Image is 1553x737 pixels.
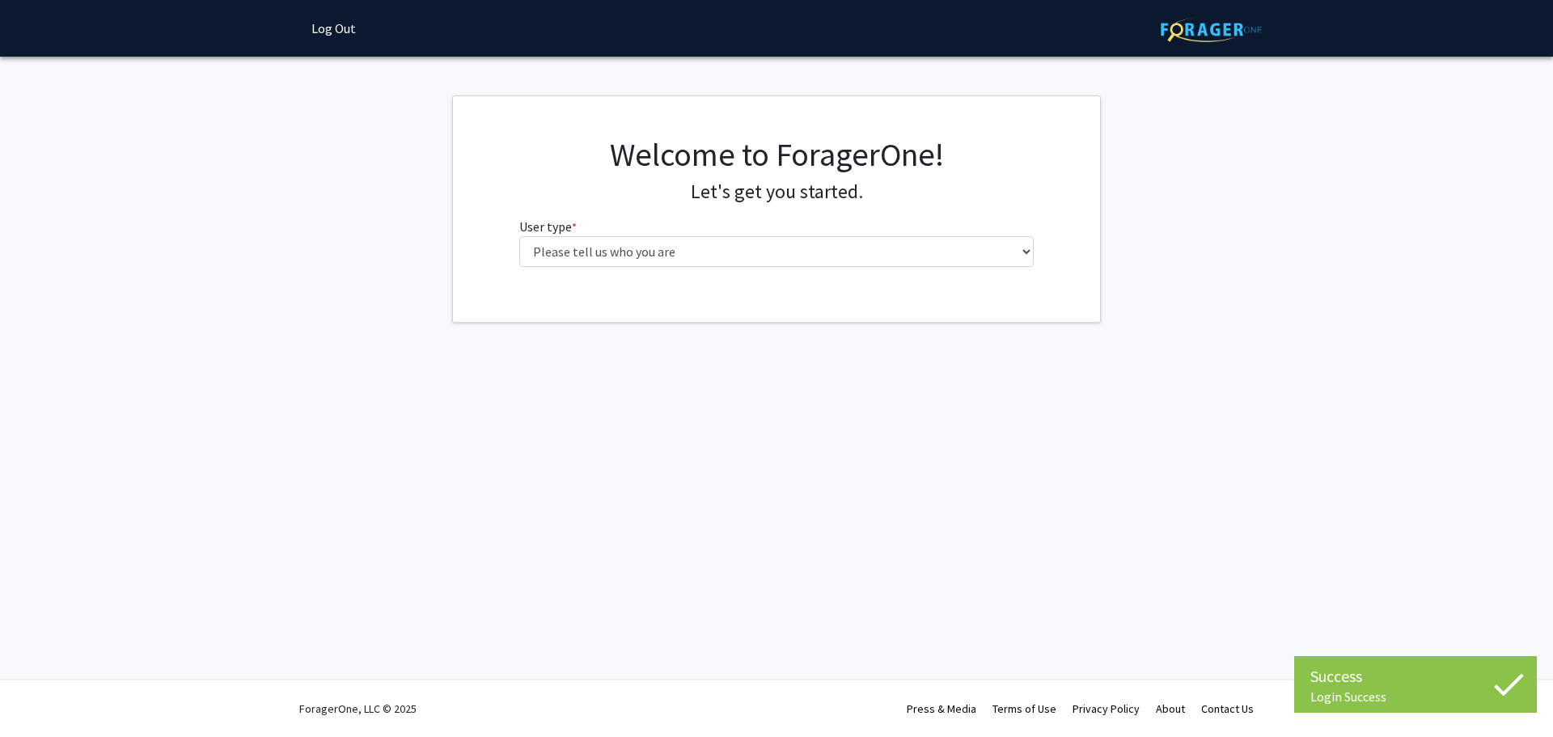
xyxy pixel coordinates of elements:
[907,701,976,716] a: Press & Media
[992,701,1056,716] a: Terms of Use
[1073,701,1140,716] a: Privacy Policy
[1201,701,1254,716] a: Contact Us
[1310,688,1521,705] div: Login Success
[299,680,417,737] div: ForagerOne, LLC © 2025
[1156,701,1185,716] a: About
[519,180,1035,204] h4: Let's get you started.
[1310,664,1521,688] div: Success
[519,135,1035,174] h1: Welcome to ForagerOne!
[519,217,577,236] label: User type
[1161,17,1262,42] img: ForagerOne Logo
